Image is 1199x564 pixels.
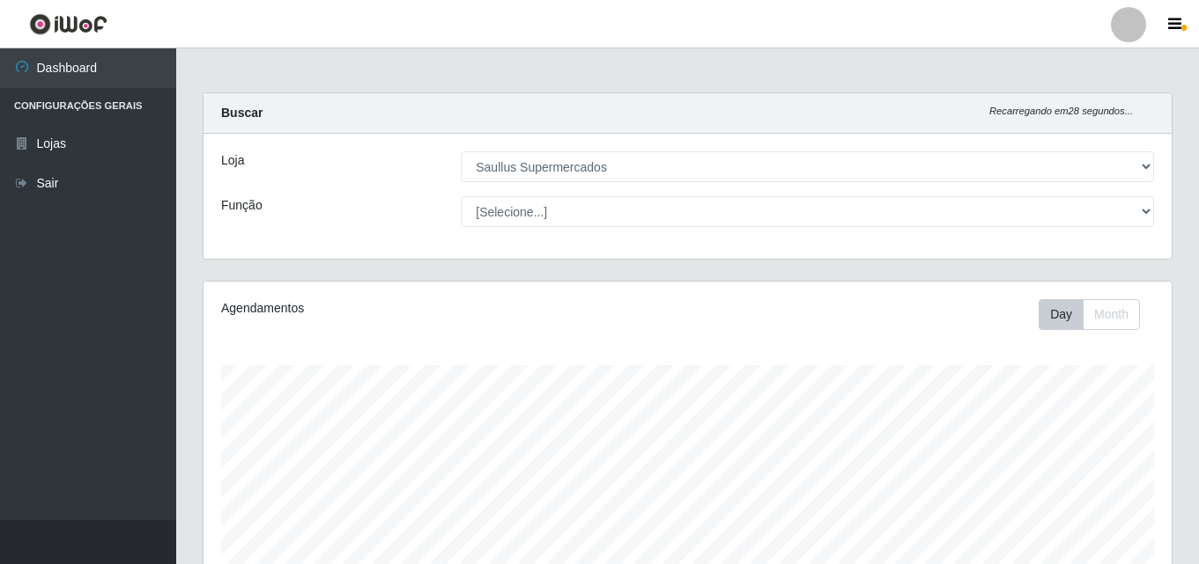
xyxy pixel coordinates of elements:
[1039,299,1084,330] button: Day
[1039,299,1140,330] div: First group
[1039,299,1154,330] div: Toolbar with button groups
[221,196,263,215] label: Função
[1083,299,1140,330] button: Month
[221,151,244,170] label: Loja
[221,299,595,318] div: Agendamentos
[221,106,263,120] strong: Buscar
[989,106,1133,116] i: Recarregando em 28 segundos...
[29,13,107,35] img: CoreUI Logo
